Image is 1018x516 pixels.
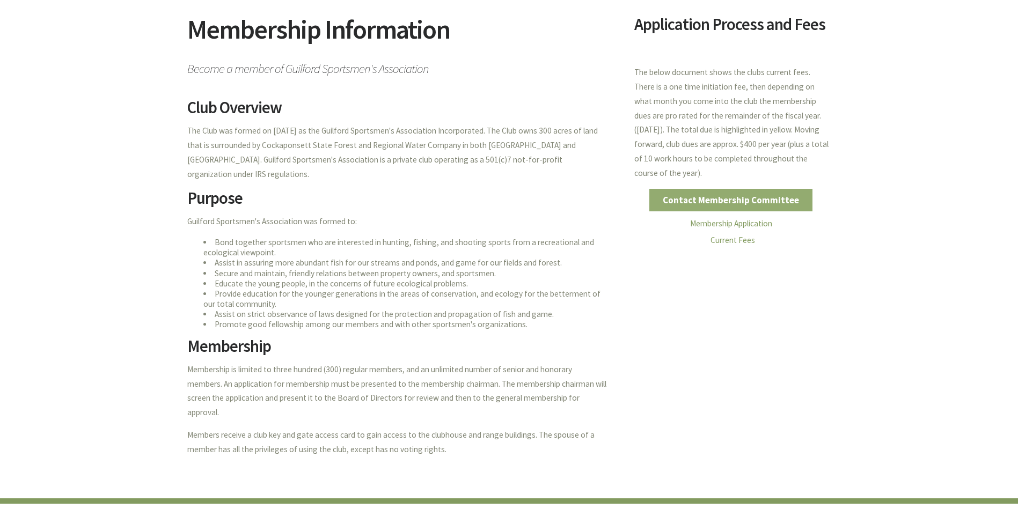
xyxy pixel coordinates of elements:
p: Members receive a club key and gate access card to gain access to the clubhouse and range buildin... [187,428,607,457]
h2: Application Process and Fees [634,16,831,41]
h2: Club Overview [187,99,607,124]
p: The Club was formed on [DATE] as the Guilford Sportsmen's Association Incorporated. The Club owns... [187,124,607,181]
a: Current Fees [711,235,755,245]
a: Contact Membership Committee [649,189,813,211]
li: Educate the young people, in the concerns of future ecological problems. [203,278,607,289]
li: Assist on strict observance of laws designed for the protection and propagation of fish and game. [203,309,607,319]
span: Become a member of Guilford Sportsmen's Association [187,56,607,75]
a: Membership Application [690,218,772,228]
h2: Membership Information [187,16,607,56]
li: Promote good fellowship among our members and with other sportsmen's organizations. [203,319,607,329]
p: Membership is limited to three hundred (300) regular members, and an unlimited number of senior a... [187,363,607,420]
p: Guilford Sportsmen's Association was formed to: [187,215,607,229]
li: Secure and maintain, friendly relations between property owners, and sportsmen. [203,268,607,278]
li: Provide education for the younger generations in the areas of conservation, and ecology for the b... [203,289,607,309]
p: The below document shows the clubs current fees. There is a one time initiation fee, then dependi... [634,65,831,181]
h2: Purpose [187,190,607,215]
li: Bond together sportsmen who are interested in hunting, fishing, and shooting sports from a recrea... [203,237,607,257]
h2: Membership [187,338,607,363]
li: Assist in assuring more abundant fish for our streams and ponds, and game for our fields and forest. [203,257,607,268]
